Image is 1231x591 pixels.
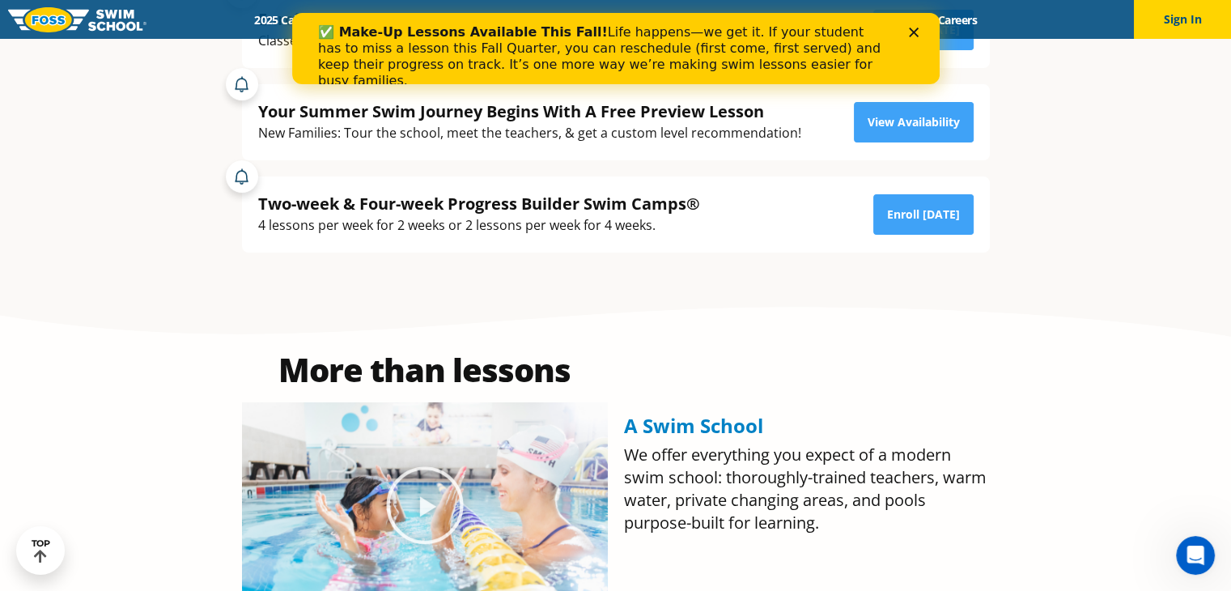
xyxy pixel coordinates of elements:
a: Swim Like [PERSON_NAME] [702,12,873,28]
div: Two-week & Four-week Progress Builder Swim Camps® [258,193,700,215]
b: ✅ Make-Up Lessons Available This Fall! [26,11,316,27]
iframe: Intercom live chat banner [292,13,940,84]
a: View Availability [854,102,974,142]
div: Life happens—we get it. If your student has to miss a lesson this Fall Quarter, you can reschedul... [26,11,596,76]
div: Play Video about Olympian Regan Smith, FOSS [384,465,465,546]
div: TOP [32,538,50,563]
span: A Swim School [624,412,763,439]
a: Schools [342,12,410,28]
div: Your Summer Swim Journey Begins With A Free Preview Lesson [258,100,801,122]
iframe: Intercom live chat [1176,536,1215,575]
h2: More than lessons [242,354,608,386]
a: Swim Path® Program [410,12,551,28]
div: 4 lessons per week for 2 weeks or 2 lessons per week for 4 weeks. [258,215,700,236]
a: Careers [923,12,991,28]
img: FOSS Swim School Logo [8,7,146,32]
a: 2025 Calendar [240,12,342,28]
a: Enroll [DATE] [873,194,974,235]
div: Close [617,15,633,24]
div: New Families: Tour the school, meet the teachers, & get a custom level recommendation! [258,122,801,144]
a: About [PERSON_NAME] [551,12,702,28]
a: Blog [872,12,923,28]
div: Classes begin [DATE] [258,30,553,52]
p: We offer everything you expect of a modern swim school: thoroughly-trained teachers, warm water, ... [624,444,990,534]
